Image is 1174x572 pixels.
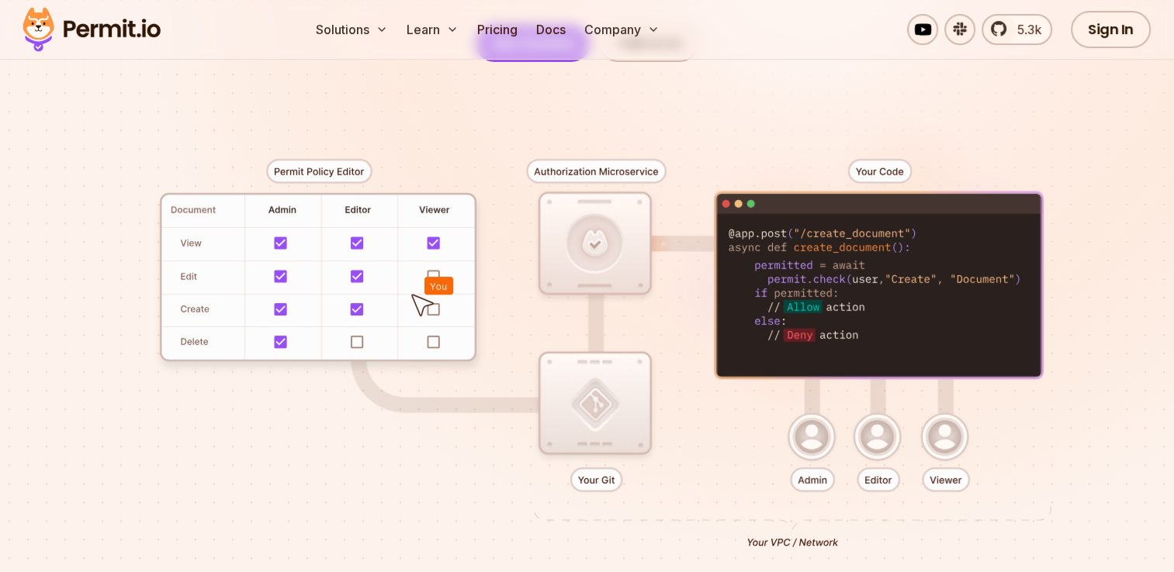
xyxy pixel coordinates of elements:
[471,14,524,45] a: Pricing
[982,14,1052,45] a: 5.3k
[530,14,572,45] a: Docs
[16,3,168,56] img: Permit logo
[1071,11,1151,48] a: Sign In
[578,14,666,45] button: Company
[310,14,394,45] button: Solutions
[1008,20,1041,39] span: 5.3k
[400,14,465,45] button: Learn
